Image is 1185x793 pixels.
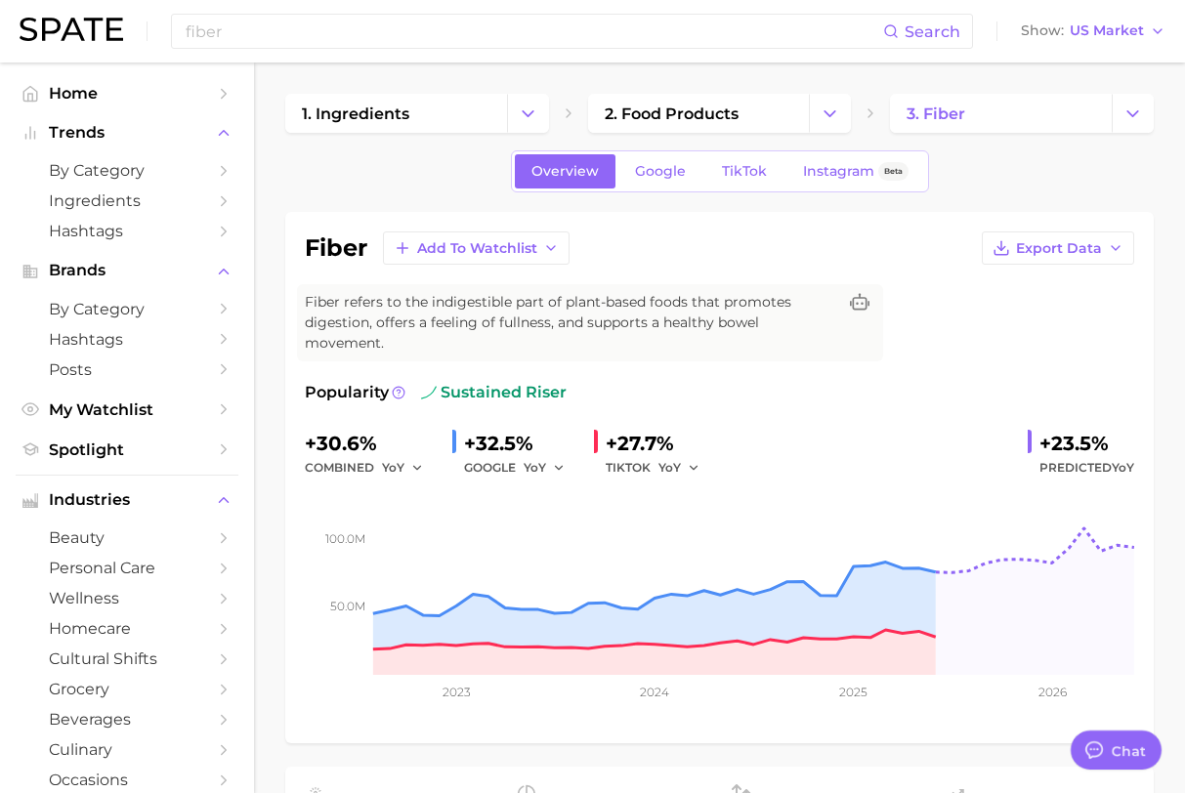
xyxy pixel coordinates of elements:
span: YoY [382,459,404,476]
a: wellness [16,583,238,613]
span: culinary [49,740,205,759]
img: sustained riser [421,385,437,400]
button: Change Category [809,94,851,133]
a: 1. ingredients [285,94,507,133]
div: GOOGLE [464,456,578,480]
span: grocery [49,680,205,698]
button: YoY [524,456,566,480]
a: cultural shifts [16,644,238,674]
div: +30.6% [305,428,437,459]
span: by Category [49,300,205,318]
a: Hashtags [16,324,238,355]
span: homecare [49,619,205,638]
a: homecare [16,613,238,644]
span: by Category [49,161,205,180]
button: Change Category [507,94,549,133]
input: Search here for a brand, industry, or ingredient [184,15,883,48]
a: beauty [16,522,238,553]
span: Hashtags [49,330,205,349]
span: Predicted [1039,456,1134,480]
span: Export Data [1016,240,1102,257]
span: TikTok [722,163,767,180]
a: culinary [16,734,238,765]
span: YoY [1112,460,1134,475]
span: My Watchlist [49,400,205,419]
tspan: 2025 [839,685,868,699]
span: Instagram [803,163,874,180]
span: sustained riser [421,381,567,404]
span: Trends [49,124,205,142]
span: 1. ingredients [302,104,409,123]
div: +23.5% [1039,428,1134,459]
span: wellness [49,589,205,607]
span: YoY [658,459,681,476]
span: Overview [531,163,599,180]
a: 3. fiber [890,94,1112,133]
span: Fiber refers to the indigestible part of plant-based foods that promotes digestion, offers a feel... [305,292,836,354]
span: beauty [49,528,205,547]
span: personal care [49,559,205,577]
span: 3. fiber [907,104,965,123]
a: TikTok [705,154,783,188]
div: +32.5% [464,428,578,459]
button: Export Data [982,231,1134,265]
span: US Market [1070,25,1144,36]
img: SPATE [20,18,123,41]
span: Popularity [305,381,389,404]
a: beverages [16,704,238,734]
span: Hashtags [49,222,205,240]
span: beverages [49,710,205,729]
span: Home [49,84,205,103]
span: Brands [49,262,205,279]
tspan: 2024 [640,685,669,699]
span: Ingredients [49,191,205,210]
tspan: 2023 [443,685,471,699]
span: cultural shifts [49,649,205,668]
a: by Category [16,155,238,186]
span: Industries [49,491,205,509]
div: +27.7% [606,428,713,459]
span: Spotlight [49,440,205,459]
a: My Watchlist [16,395,238,425]
a: grocery [16,674,238,704]
a: by Category [16,294,238,324]
button: Trends [16,118,238,147]
a: 2. food products [588,94,810,133]
a: Hashtags [16,216,238,246]
a: Posts [16,355,238,385]
a: Ingredients [16,186,238,216]
button: YoY [382,456,424,480]
a: Home [16,78,238,108]
span: occasions [49,771,205,789]
span: Beta [884,163,903,180]
a: InstagramBeta [786,154,925,188]
a: Overview [515,154,615,188]
tspan: 2026 [1038,685,1067,699]
button: Industries [16,485,238,515]
button: Brands [16,256,238,285]
span: Show [1021,25,1064,36]
button: YoY [658,456,700,480]
div: combined [305,456,437,480]
span: YoY [524,459,546,476]
span: Google [635,163,686,180]
a: Google [618,154,702,188]
a: Spotlight [16,435,238,465]
button: Change Category [1112,94,1154,133]
span: Posts [49,360,205,379]
span: 2. food products [605,104,739,123]
span: Search [905,22,960,41]
h1: fiber [305,236,367,260]
a: personal care [16,553,238,583]
button: Add to Watchlist [383,231,570,265]
div: TIKTOK [606,456,713,480]
button: ShowUS Market [1016,19,1170,44]
span: Add to Watchlist [417,240,537,257]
